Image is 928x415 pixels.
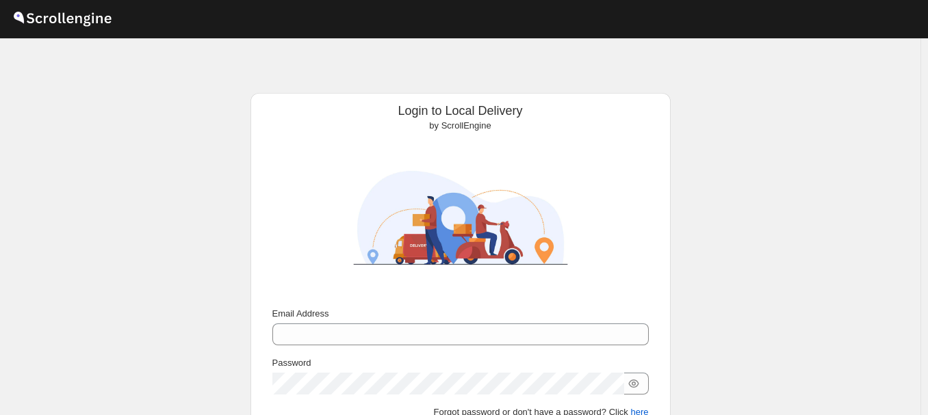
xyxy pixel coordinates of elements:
[429,120,491,131] span: by ScrollEngine
[272,308,329,319] span: Email Address
[341,138,580,297] img: ScrollEngine
[261,104,660,133] div: Login to Local Delivery
[272,358,311,368] span: Password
